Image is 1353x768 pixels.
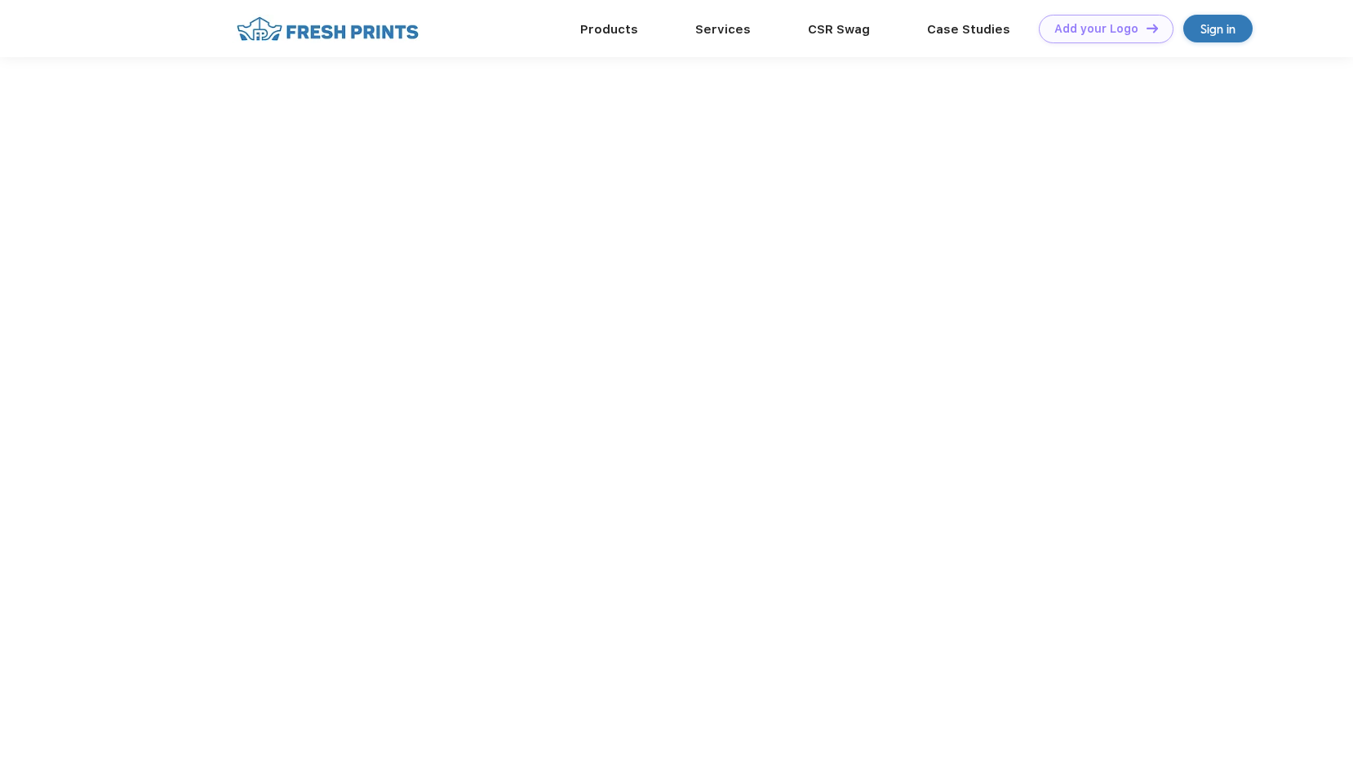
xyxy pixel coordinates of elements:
img: fo%20logo%202.webp [232,15,424,43]
div: Add your Logo [1054,22,1138,36]
img: DT [1147,24,1158,33]
a: Sign in [1183,15,1253,42]
a: Services [695,22,751,37]
div: Sign in [1200,20,1235,38]
a: Products [580,22,638,37]
a: CSR Swag [808,22,870,37]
